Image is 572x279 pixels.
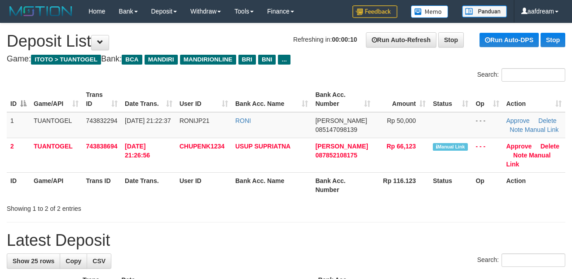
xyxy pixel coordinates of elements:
[86,143,117,150] span: 743838694
[433,143,467,151] span: Manually Linked
[506,143,532,150] a: Approve
[125,143,150,159] span: [DATE] 21:26:56
[7,87,30,112] th: ID: activate to sort column descending
[513,152,527,159] a: Note
[477,68,565,82] label: Search:
[82,172,121,198] th: Trans ID
[30,172,82,198] th: Game/API
[238,55,256,65] span: BRI
[7,32,565,50] h1: Deposit List
[232,172,312,198] th: Bank Acc. Name
[525,126,559,133] a: Manual Link
[232,87,312,112] th: Bank Acc. Name: activate to sort column ascending
[66,257,81,265] span: Copy
[60,253,87,269] a: Copy
[176,172,232,198] th: User ID
[374,87,429,112] th: Amount: activate to sort column ascending
[7,55,565,64] h4: Game: Bank:
[472,172,502,198] th: Op
[411,5,449,18] img: Button%20Memo.svg
[506,117,530,124] a: Approve
[7,231,565,249] h1: Latest Deposit
[387,143,416,150] span: Rp 66,123
[429,87,472,112] th: Status: activate to sort column ascending
[278,55,290,65] span: ...
[502,68,565,82] input: Search:
[180,143,224,150] span: CHUPENK1234
[510,126,523,133] a: Note
[352,5,397,18] img: Feedback.jpg
[30,112,82,138] td: TUANTOGEL
[387,117,416,124] span: Rp 50,000
[315,152,357,159] span: Copy 087852108175 to clipboard
[82,87,121,112] th: Trans ID: activate to sort column ascending
[86,117,117,124] span: 743832294
[332,36,357,43] strong: 00:00:10
[366,32,436,48] a: Run Auto-Refresh
[7,201,232,213] div: Showing 1 to 2 of 2 entries
[506,152,551,168] a: Manual Link
[92,257,106,265] span: CSV
[503,172,566,198] th: Action
[312,172,374,198] th: Bank Acc. Number
[121,172,176,198] th: Date Trans.
[438,32,464,48] a: Stop
[180,117,210,124] span: RONIJP21
[502,253,565,267] input: Search:
[176,87,232,112] th: User ID: activate to sort column ascending
[30,138,82,172] td: TUANTOGEL
[13,257,54,265] span: Show 25 rows
[31,55,101,65] span: ITOTO > TUANTOGEL
[235,143,290,150] a: USUP SUPRIATNA
[180,55,236,65] span: MANDIRIONLINE
[472,138,502,172] td: - - -
[7,112,30,138] td: 1
[538,117,556,124] a: Delete
[235,117,251,124] a: RONI
[122,55,142,65] span: BCA
[7,253,60,269] a: Show 25 rows
[258,55,276,65] span: BNI
[374,172,429,198] th: Rp 116.123
[7,172,30,198] th: ID
[477,253,565,267] label: Search:
[541,143,559,150] a: Delete
[315,126,357,133] span: Copy 085147098139 to clipboard
[541,33,565,47] a: Stop
[145,55,178,65] span: MANDIRI
[87,253,111,269] a: CSV
[315,117,367,124] span: [PERSON_NAME]
[472,112,502,138] td: - - -
[315,143,368,150] span: [PERSON_NAME]
[472,87,502,112] th: Op: activate to sort column ascending
[125,117,171,124] span: [DATE] 21:22:37
[503,87,566,112] th: Action: activate to sort column ascending
[7,138,30,172] td: 2
[429,172,472,198] th: Status
[480,33,539,47] a: Run Auto-DPS
[293,36,357,43] span: Refreshing in:
[121,87,176,112] th: Date Trans.: activate to sort column ascending
[462,5,507,17] img: panduan.png
[312,87,374,112] th: Bank Acc. Number: activate to sort column ascending
[30,87,82,112] th: Game/API: activate to sort column ascending
[7,4,75,18] img: MOTION_logo.png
